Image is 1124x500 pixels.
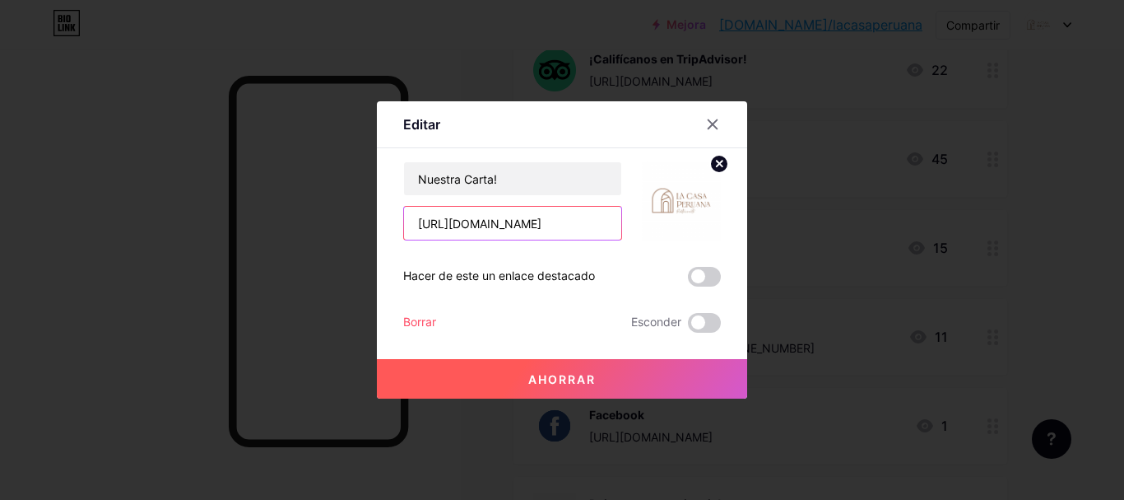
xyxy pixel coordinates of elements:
font: Esconder [631,315,681,329]
button: Ahorrar [377,359,747,399]
font: Editar [403,116,440,133]
input: Título [404,162,621,195]
font: Borrar [403,315,436,329]
font: Hacer de este un enlace destacado [403,269,595,283]
input: URL [404,207,621,240]
font: Ahorrar [528,372,596,386]
img: miniatura del enlace [642,161,721,241]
